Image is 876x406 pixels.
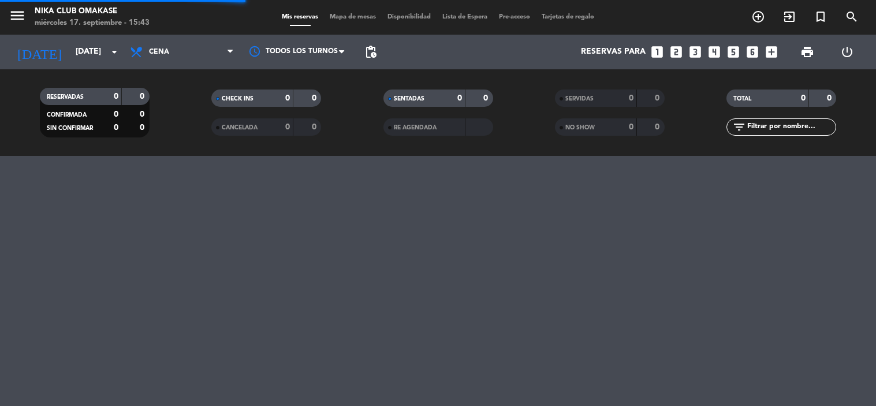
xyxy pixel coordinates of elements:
[394,96,424,102] span: SENTADAS
[107,45,121,59] i: arrow_drop_down
[114,110,118,118] strong: 0
[726,44,741,59] i: looks_5
[9,7,26,24] i: menu
[222,125,258,131] span: CANCELADA
[688,44,703,59] i: looks_3
[437,14,493,20] span: Lista de Espera
[801,94,806,102] strong: 0
[47,94,84,100] span: RESERVADAS
[746,121,836,133] input: Filtrar por nombre...
[9,7,26,28] button: menu
[764,44,779,59] i: add_box
[149,48,169,56] span: Cena
[9,39,70,65] i: [DATE]
[312,123,319,131] strong: 0
[629,94,633,102] strong: 0
[114,92,118,100] strong: 0
[222,96,254,102] span: CHECK INS
[285,94,290,102] strong: 0
[845,10,859,24] i: search
[782,10,796,24] i: exit_to_app
[47,125,93,131] span: SIN CONFIRMAR
[733,96,751,102] span: TOTAL
[745,44,760,59] i: looks_6
[751,10,765,24] i: add_circle_outline
[140,124,147,132] strong: 0
[629,123,633,131] strong: 0
[324,14,382,20] span: Mapa de mesas
[394,125,437,131] span: RE AGENDADA
[732,120,746,134] i: filter_list
[536,14,600,20] span: Tarjetas de regalo
[35,6,150,17] div: Nika Club Omakase
[650,44,665,59] i: looks_one
[800,45,814,59] span: print
[827,35,867,69] div: LOG OUT
[382,14,437,20] span: Disponibilidad
[483,94,490,102] strong: 0
[655,94,662,102] strong: 0
[457,94,462,102] strong: 0
[312,94,319,102] strong: 0
[669,44,684,59] i: looks_two
[565,125,595,131] span: NO SHOW
[35,17,150,29] div: miércoles 17. septiembre - 15:43
[827,94,834,102] strong: 0
[840,45,854,59] i: power_settings_new
[565,96,594,102] span: SERVIDAS
[493,14,536,20] span: Pre-acceso
[655,123,662,131] strong: 0
[707,44,722,59] i: looks_4
[114,124,118,132] strong: 0
[581,47,646,57] span: Reservas para
[364,45,378,59] span: pending_actions
[814,10,827,24] i: turned_in_not
[285,123,290,131] strong: 0
[140,110,147,118] strong: 0
[276,14,324,20] span: Mis reservas
[140,92,147,100] strong: 0
[47,112,87,118] span: CONFIRMADA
